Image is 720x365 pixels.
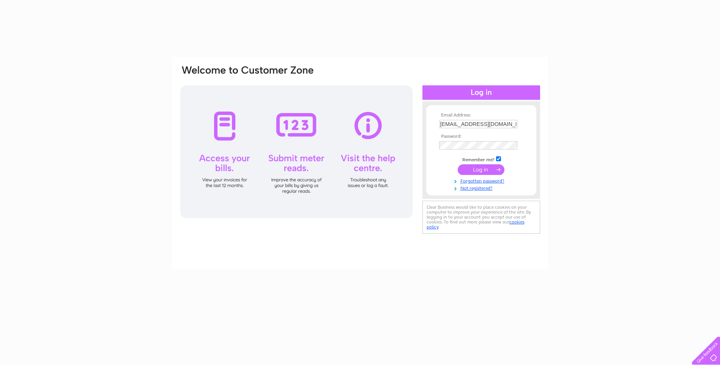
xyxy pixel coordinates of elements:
[437,155,525,163] td: Remember me?
[437,134,525,139] th: Password:
[439,177,525,184] a: Forgotten password?
[437,113,525,118] th: Email Address:
[458,164,504,175] input: Submit
[427,219,525,230] a: cookies policy
[439,184,525,191] a: Not registered?
[422,201,540,234] div: Clear Business would like to place cookies on your computer to improve your experience of the sit...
